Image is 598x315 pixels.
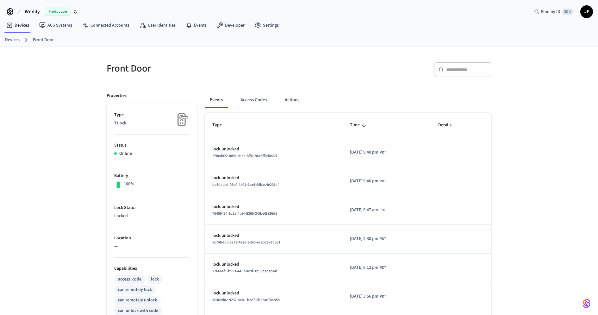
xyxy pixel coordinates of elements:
[1,20,34,31] a: Devices
[134,20,181,31] a: User Identities
[212,182,279,187] span: ba3dcccd-08a0-4a01-9ea4-06bac4e201cf
[212,175,335,181] p: lock.unlocked
[212,153,277,159] span: 228ed822-8094-41ce-8f92-96e8ff0d066d
[350,178,378,185] span: [DATE] 9:40 pm
[350,264,378,271] span: [DATE] 6:12 pm
[107,62,295,75] h5: Front Door
[350,149,386,156] div: America/Los_Angeles
[114,142,190,149] p: Status
[114,205,190,211] p: Lock Status
[350,264,386,271] div: America/Los_Angeles
[280,92,304,108] button: Actions
[350,120,368,130] span: Time
[583,299,590,309] img: SeamLogoGradient.69752ec5.svg
[33,37,54,43] a: Front Door
[25,8,40,16] span: Wodify
[350,293,386,300] div: America/Los_Angeles
[114,265,190,272] p: Capabilities
[205,92,491,108] div: ant example
[45,8,70,16] span: Production
[212,211,277,216] span: 75459434-9c2a-4b9f-8366-34fbe6f826d5
[114,235,190,242] p: Location
[114,120,190,127] p: Ttlock
[380,236,386,242] span: PDT
[380,179,386,184] span: PDT
[350,236,378,242] span: [DATE] 2:30 pm
[212,232,335,239] p: lock.unlocked
[541,9,560,15] span: Find by ID
[212,297,280,303] span: 5c469d02-9237-4eb1-b3e7-5b22ac7a4b58
[118,297,157,304] div: can remotely unlock
[77,20,134,31] a: Connected Accounts
[151,276,159,283] div: lock
[380,265,386,271] span: PDT
[212,146,335,153] p: lock.unlocked
[34,20,77,31] a: ACS Systems
[118,276,141,283] div: access_code
[205,92,228,108] button: Events
[250,20,284,31] a: Settings
[212,290,335,297] p: lock.unlocked
[114,213,190,219] p: Locked
[350,207,386,213] div: America/Los_Angeles
[350,149,378,156] span: [DATE] 9:40 pm
[529,6,578,17] div: Find by ID⌘ K
[212,120,230,130] span: Type
[350,207,378,213] span: [DATE] 9:47 am
[114,243,190,250] p: —
[379,207,386,213] span: PDT
[118,287,152,293] div: can remotely lock
[114,173,190,179] p: Battery
[212,268,277,274] span: 22666ef1-b953-4412-ac9f-1b93badece4f
[212,261,335,268] p: lock.unlocked
[380,294,386,299] span: PDT
[118,307,158,314] div: can unlock with code
[124,181,134,187] p: 100%
[350,236,386,242] div: America/Los_Angeles
[119,150,132,157] p: Online
[380,150,386,155] span: PDT
[107,92,127,99] p: Properties
[114,112,190,118] p: Type
[212,204,335,210] p: lock.unlocked
[5,37,20,43] a: Devices
[212,240,280,245] span: ac74bdb5-3273-4e3d-9de5-ecab2872b581
[181,20,212,31] a: Events
[350,178,386,185] div: America/Los_Angeles
[174,112,190,128] img: Placeholder Lock Image
[581,6,592,17] span: JF
[350,293,378,300] span: [DATE] 3:56 pm
[235,92,272,108] button: Access Codes
[580,5,593,18] button: JF
[438,120,460,130] span: Details
[212,20,250,31] a: Developer
[562,9,573,15] span: ⌘ K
